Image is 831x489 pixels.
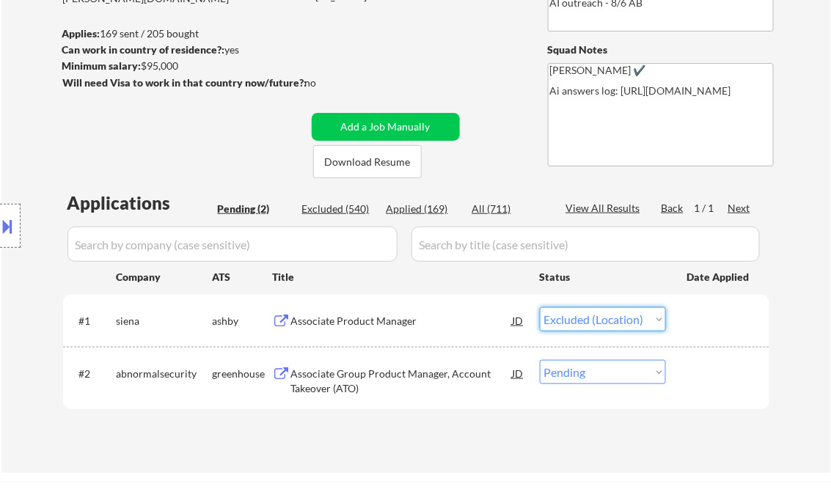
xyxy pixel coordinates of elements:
[62,43,225,56] strong: Can work in country of residence?:
[62,59,142,72] strong: Minimum salary:
[273,270,526,284] div: Title
[687,270,752,284] div: Date Applied
[548,43,774,57] div: Squad Notes
[312,113,460,141] button: Add a Job Manually
[387,202,460,216] div: Applied (169)
[79,367,105,381] div: #2
[305,76,347,90] div: no
[472,202,546,216] div: All (711)
[291,314,513,328] div: Associate Product Manager
[291,367,513,395] div: Associate Group Product Manager, Account Takeover (ATO)
[511,360,526,386] div: JD
[63,76,307,89] strong: Will need Visa to work in that country now/future?:
[662,201,685,216] div: Back
[695,201,728,216] div: 1 / 1
[566,201,645,216] div: View All Results
[313,145,422,178] button: Download Resume
[411,227,760,262] input: Search by title (case sensitive)
[62,27,100,40] strong: Applies:
[62,26,307,41] div: 169 sent / 205 bought
[62,43,302,57] div: yes
[117,367,213,381] div: abnormalsecurity
[213,367,273,381] div: greenhouse
[62,59,307,73] div: $95,000
[302,202,376,216] div: Excluded (540)
[540,263,666,290] div: Status
[728,201,752,216] div: Next
[511,307,526,334] div: JD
